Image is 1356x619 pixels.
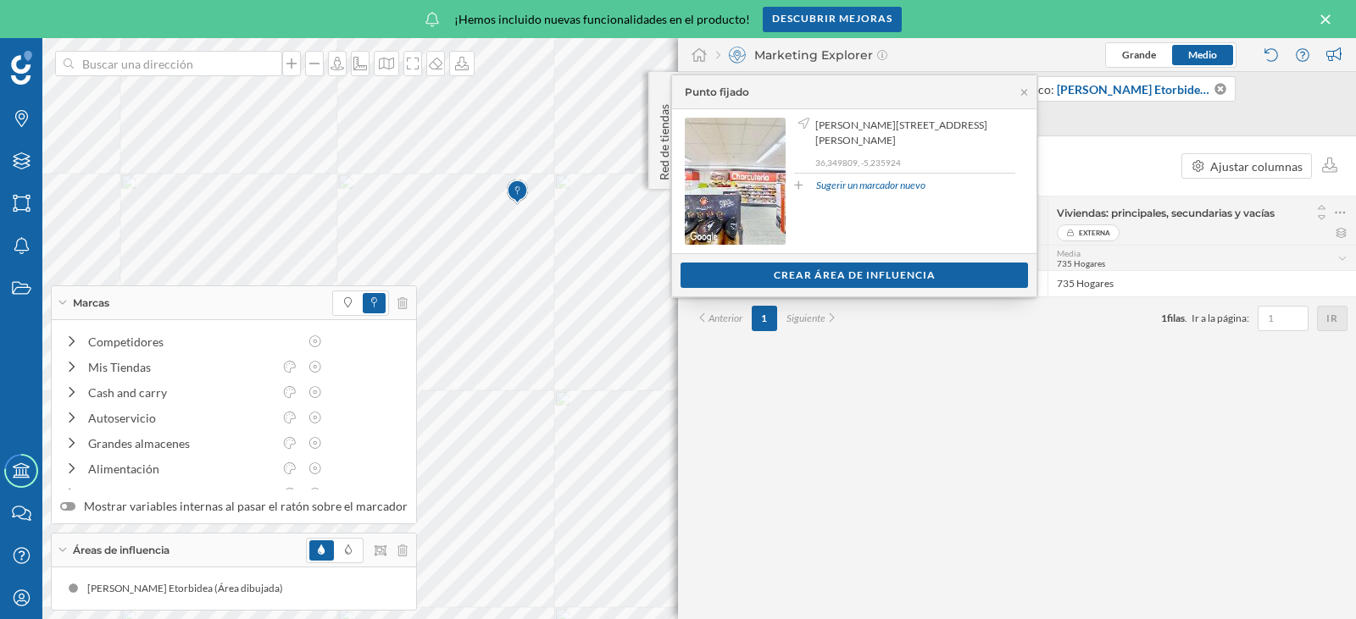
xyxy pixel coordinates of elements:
[73,296,109,311] span: Marcas
[1210,158,1303,175] div: Ajustar columnas
[685,85,749,100] div: Punto fijado
[73,543,169,558] span: Áreas de influencia
[685,118,786,245] img: streetview
[88,384,273,401] div: Cash and carry
[729,47,746,64] img: explorer.svg
[1057,80,1212,98] span: [PERSON_NAME] Etorbidea (Área dibujada)
[88,333,298,351] div: Competidores
[454,11,750,28] span: ¡Hemos incluido nuevas funcionalidades en el producto!
[60,498,408,515] label: Mostrar variables internas al pasar el ratón sobre el marcador
[507,175,528,209] img: Marker
[656,97,673,180] p: Red de tiendas
[88,358,273,376] div: Mis Tiendas
[1192,311,1249,326] span: Ir a la página:
[816,178,925,193] a: Sugerir un marcador nuevo
[1079,224,1110,241] span: Externa
[1057,207,1275,219] span: Viviendas: principales, secundarias y vacías
[88,460,273,478] div: Alimentación
[1057,258,1105,268] span: 735 Hogares
[88,485,273,503] div: Hipermercados
[1122,48,1156,61] span: Grande
[87,580,292,597] div: [PERSON_NAME] Etorbidea (Área dibujada)
[815,118,1011,148] span: [PERSON_NAME][STREET_ADDRESS][PERSON_NAME]
[1057,248,1081,258] span: Media
[1048,271,1356,296] div: 735 Hogares
[1188,48,1217,61] span: Medio
[1161,312,1167,324] span: 1
[815,157,1015,169] p: 36,349809, -5,235924
[88,409,273,427] div: Autoservicio
[1185,312,1187,324] span: .
[11,51,32,85] img: Geoblink Logo
[1167,312,1185,324] span: filas
[716,47,887,64] div: Marketing Explorer
[1263,310,1303,327] input: 1
[88,434,273,452] div: Grandes almacenes
[34,12,94,27] span: Soporte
